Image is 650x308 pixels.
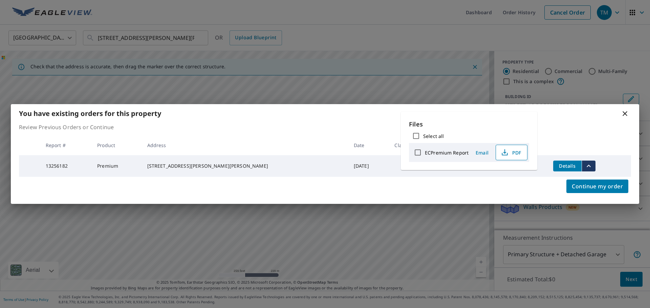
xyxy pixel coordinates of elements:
label: ECPremium Report [425,149,469,156]
span: Email [474,149,490,156]
button: PDF [496,145,527,160]
label: Select all [423,133,444,139]
td: 13256182 [40,155,92,177]
button: detailsBtn-13256182 [553,161,582,171]
b: You have existing orders for this property [19,109,161,118]
td: [DATE] [348,155,389,177]
span: PDF [500,148,522,157]
th: Date [348,135,389,155]
div: [STREET_ADDRESS][PERSON_NAME][PERSON_NAME] [147,163,343,169]
button: filesDropdownBtn-13256182 [582,161,595,171]
span: Details [557,163,578,169]
span: Continue my order [572,182,623,191]
th: Address [142,135,348,155]
td: Premium [92,155,142,177]
button: Email [471,147,493,158]
th: Claim ID [389,135,437,155]
th: Product [92,135,142,155]
th: Report # [40,135,92,155]
p: Files [409,120,529,129]
button: Continue my order [566,180,628,193]
p: Review Previous Orders or Continue [19,123,631,131]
